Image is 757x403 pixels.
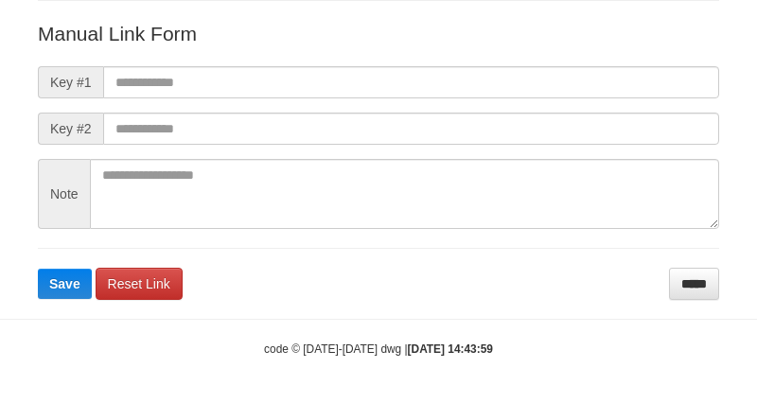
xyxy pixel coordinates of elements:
[38,113,103,145] span: Key #2
[96,268,183,300] a: Reset Link
[38,66,103,98] span: Key #1
[38,269,92,299] button: Save
[49,276,80,291] span: Save
[408,342,493,356] strong: [DATE] 14:43:59
[264,342,493,356] small: code © [DATE]-[DATE] dwg |
[38,20,719,47] p: Manual Link Form
[108,276,170,291] span: Reset Link
[38,159,90,229] span: Note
